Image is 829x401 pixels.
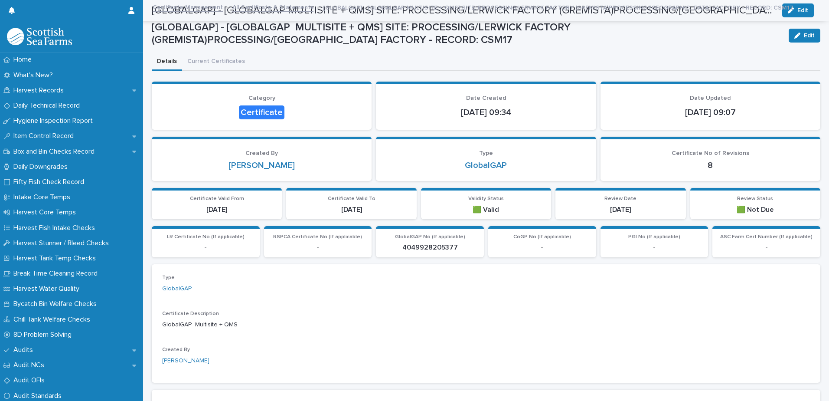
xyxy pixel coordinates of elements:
[606,243,703,252] p: -
[153,2,223,12] a: Certificate Management
[804,33,815,39] span: Edit
[611,160,810,171] p: 8
[152,53,182,71] button: Details
[167,234,245,240] span: LR Certificate No (If applicable)
[10,316,97,324] p: Chill Tank Welfare Checks
[10,224,102,232] p: Harvest Fish Intake Checks
[162,275,175,280] span: Type
[466,95,506,101] span: Date Created
[426,206,546,214] p: 🟩 Valid
[10,132,81,140] p: Item Control Record
[10,361,51,369] p: Audit NCs
[10,392,69,400] p: Audit Standards
[10,102,87,110] p: Daily Technical Record
[10,331,78,339] p: 8D Problem Solving
[10,376,52,385] p: Audit OFIs
[789,29,820,43] button: Edit
[273,234,362,240] span: RSPCA Certificate No (If applicable)
[157,206,277,214] p: [DATE]
[493,243,591,252] p: -
[228,160,295,171] a: [PERSON_NAME]
[720,234,813,240] span: ASC Farm Cert Number (If applicable)
[479,150,493,156] span: Type
[7,28,72,45] img: mMrefqRFQpe26GRNOUkG
[157,243,255,252] p: -
[10,71,60,79] p: What's New?
[672,150,749,156] span: Certificate No of Revisions
[182,53,250,71] button: Current Certificates
[10,285,86,293] p: Harvest Water Quality
[465,160,507,171] a: GlobalGAP
[513,234,571,240] span: CoGP No (If applicable)
[468,196,504,201] span: Validity Status
[232,2,313,12] a: All Certificate & Statements
[269,243,367,252] p: -
[10,86,71,95] p: Harvest Records
[291,206,411,214] p: [DATE]
[690,95,731,101] span: Date Updated
[10,56,39,64] p: Home
[10,239,116,247] p: Harvest Stunner / Bleed Checks
[604,196,636,201] span: Review Date
[611,107,810,118] p: [DATE] 09:07
[737,196,773,201] span: Review Status
[10,163,75,171] p: Daily Downgrades
[395,234,465,240] span: GlobalGAP No (If applicable)
[323,2,793,12] p: [GLOBALGAP] - [GLOBALGAP MULTISITE + QMS] SITE: PROCESSING/LERWICK FACTORY (GREMISTA)PROCESSING/[...
[162,320,810,329] p: GlobalGAP Multisite + QMS
[162,284,192,293] a: GlobalGAP
[162,311,219,316] span: Certificate Description
[10,193,77,201] p: Intake Core Temps
[10,208,83,217] p: Harvest Core Temps
[162,356,209,365] a: [PERSON_NAME]
[386,107,585,118] p: [DATE] 09:34
[239,105,284,119] div: Certificate
[152,21,782,46] p: [GLOBALGAP] - [GLOBALGAP MULTISITE + QMS] SITE: PROCESSING/LERWICK FACTORY (GREMISTA)PROCESSING/[...
[381,243,479,252] p: 4049928205377
[561,206,680,214] p: [DATE]
[10,117,100,125] p: Hygiene Inspection Report
[245,150,278,156] span: Created By
[10,270,104,278] p: Break Time Cleaning Record
[10,300,104,308] p: Bycatch Bin Welfare Checks
[628,234,680,240] span: PGI No (If applicable)
[10,178,91,186] p: Fifty Fish Check Record
[10,254,103,263] p: Harvest Tank Temp Checks
[10,148,101,156] p: Box and Bin Checks Record
[162,347,190,352] span: Created By
[328,196,375,201] span: Certificate Valid To
[248,95,275,101] span: Category
[10,346,40,354] p: Audits
[695,206,815,214] p: 🟩 Not Due
[190,196,244,201] span: Certificate Valid From
[718,243,815,252] p: -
